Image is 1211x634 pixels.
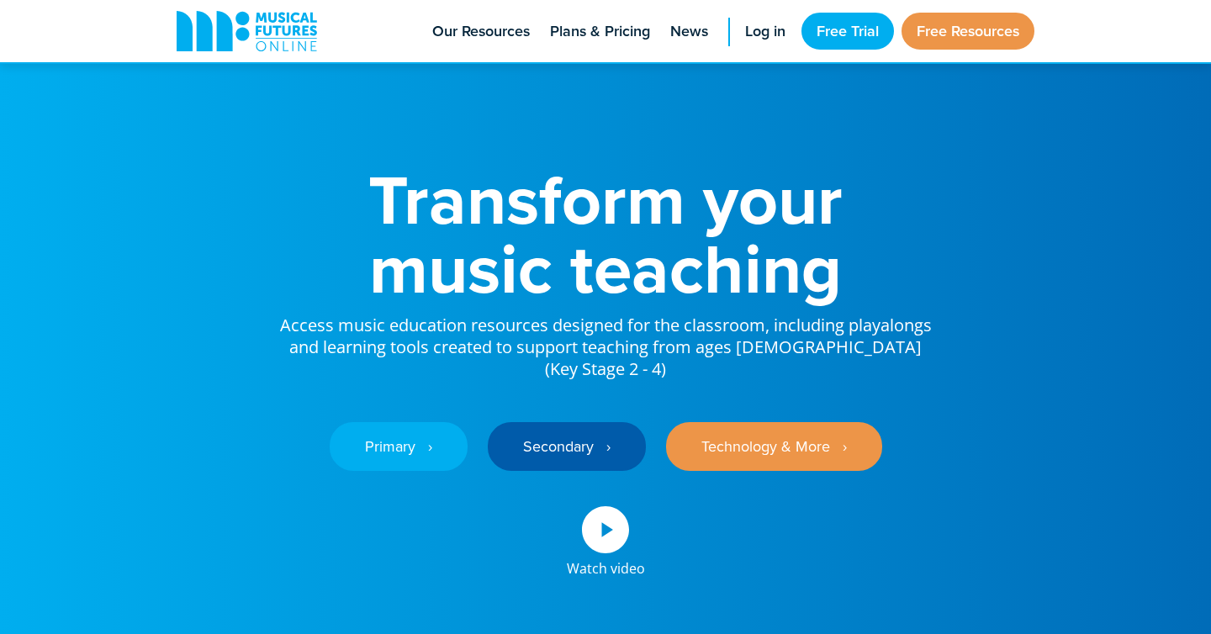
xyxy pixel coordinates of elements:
[801,13,894,50] a: Free Trial
[278,303,933,380] p: Access music education resources designed for the classroom, including playalongs and learning to...
[902,13,1034,50] a: Free Resources
[670,20,708,43] span: News
[550,20,650,43] span: Plans & Pricing
[666,422,882,471] a: Technology & More ‎‏‏‎ ‎ ›
[488,422,646,471] a: Secondary ‎‏‏‎ ‎ ›
[330,422,468,471] a: Primary ‎‏‏‎ ‎ ›
[567,553,645,575] div: Watch video
[278,165,933,303] h1: Transform your music teaching
[432,20,530,43] span: Our Resources
[745,20,785,43] span: Log in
